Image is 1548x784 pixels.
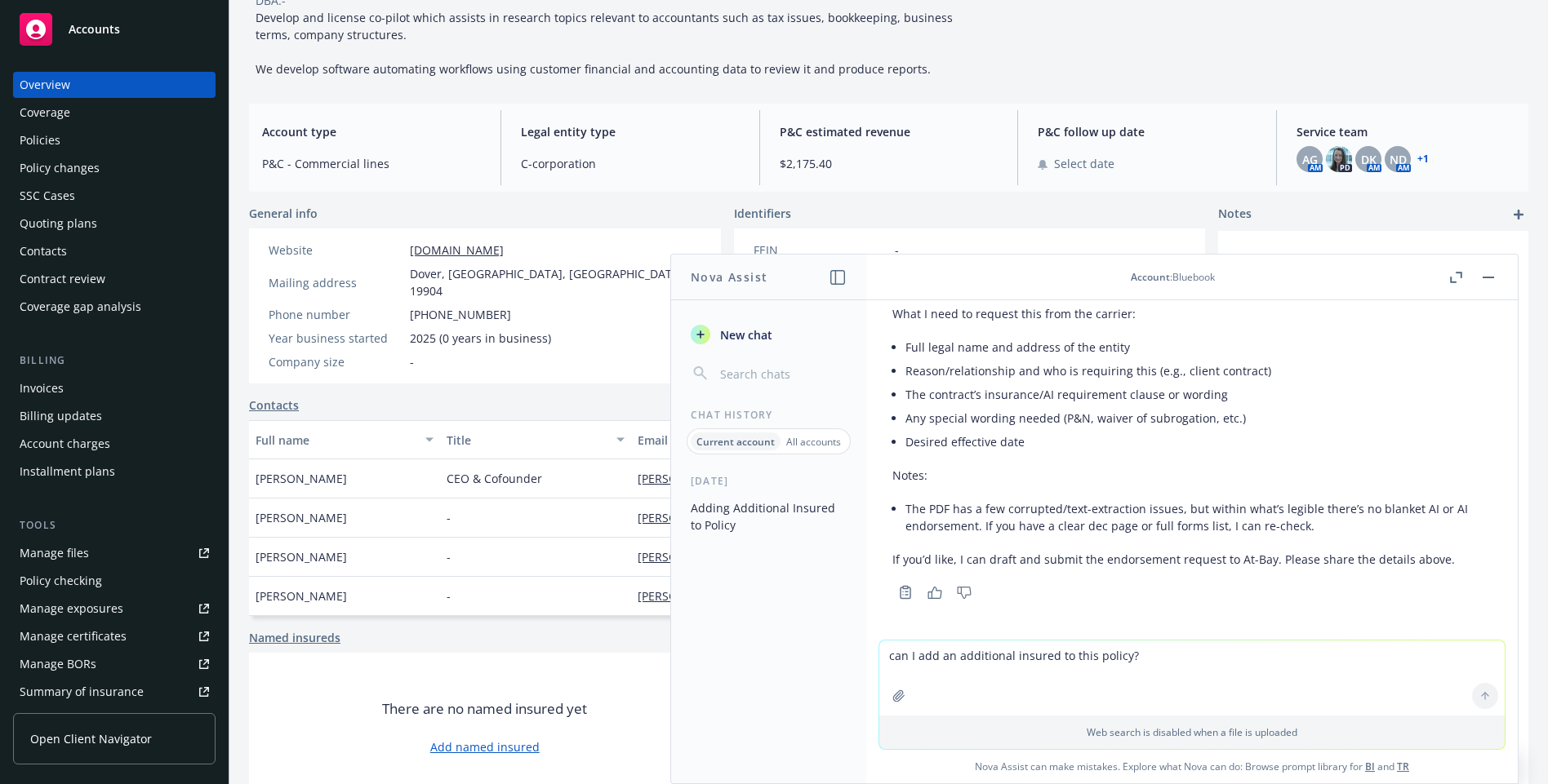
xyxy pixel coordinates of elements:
a: Policy changes [13,155,216,181]
button: Title [440,420,631,459]
div: Billing updates [20,403,102,429]
span: Account type [262,123,481,140]
a: Manage exposures [13,596,216,622]
span: [PERSON_NAME] [256,587,347,605]
button: Adding Additional Insured to Policy [684,494,853,538]
span: - [410,353,414,370]
div: Policy checking [20,568,102,594]
a: [PERSON_NAME][EMAIL_ADDRESS][DOMAIN_NAME] [638,549,933,565]
span: - [447,509,451,526]
div: Manage files [20,540,89,566]
li: The PDF has a few corrupted/text-extraction issues, but within what’s legible there’s no blanket ... [905,497,1492,538]
div: Quoting plans [20,210,97,237]
a: [PERSON_NAME][EMAIL_ADDRESS][DOMAIN_NAME] [638,510,933,525]
svg: Copy to clipboard [898,585,913,600]
div: Contacts [20,238,67,264]
a: [PERSON_NAME][EMAIL_ADDRESS][DOMAIN_NAME] [638,588,933,604]
li: Desired effective date [905,430,1492,454]
div: Full name [256,432,416,449]
div: Company size [269,353,403,370]
a: Coverage [13,100,216,126]
span: Dover, [GEOGRAPHIC_DATA], [GEOGRAPHIC_DATA], 19904 [410,265,701,299]
span: [PERSON_NAME] [256,509,347,526]
div: Manage exposures [20,596,123,622]
button: Thumbs down [951,581,977,604]
p: All accounts [786,435,841,449]
span: General info [249,205,318,222]
div: FEIN [754,241,888,259]
a: Contacts [249,396,299,414]
a: Add named insured [430,738,540,755]
a: Installment plans [13,458,216,485]
div: Year business started [269,330,403,347]
button: Full name [249,420,440,459]
span: Develop and license co-pilot which assists in research topics relevant to accountants such as tax... [256,10,956,77]
a: Account charges [13,431,216,457]
span: CEO & Cofounder [447,470,542,487]
div: Summary of insurance [20,679,144,705]
h1: Nova Assist [691,268,767,286]
p: Web search is disabled when a file is uploaded [889,725,1495,739]
a: [DOMAIN_NAME] [410,242,504,258]
span: Account [1131,270,1170,284]
div: Invoices [20,375,64,401]
a: Overview [13,72,216,98]
span: Notes [1218,205,1252,224]
p: Notes: [892,467,1492,484]
div: Overview [20,72,70,98]
span: C-corporation [521,155,740,172]
a: Manage files [13,540,216,566]
div: Installment plans [20,458,115,485]
span: Accounts [69,23,120,36]
span: Open Client Navigator [30,730,152,747]
input: Search chats [717,362,847,385]
span: [PERSON_NAME] [256,548,347,565]
a: TR [1397,760,1409,773]
span: Service team [1297,123,1515,140]
span: Legal entity type [521,123,740,140]
span: 2025 (0 years in business) [410,330,551,347]
span: Select date [1054,155,1114,172]
div: [DATE] [671,474,866,488]
div: Title [447,432,607,449]
div: Policy changes [20,155,100,181]
div: Account charges [20,431,110,457]
span: - [447,587,451,605]
span: DK [1361,151,1377,168]
a: Quoting plans [13,210,216,237]
div: Mailing address [269,274,403,291]
div: Tools [13,517,216,534]
a: Contract review [13,266,216,292]
a: SSC Cases [13,183,216,209]
div: Manage certificates [20,623,127,649]
a: add [1509,205,1528,224]
span: There are no notes yet [1301,250,1446,270]
div: Email [638,432,925,449]
a: Accounts [13,7,216,52]
p: If you’d like, I can draft and submit the endorsement request to At-Bay. Please share the details... [892,551,1492,568]
span: P&C estimated revenue [780,123,999,140]
li: Full legal name and address of the entity [905,335,1492,359]
div: Phone number [269,306,403,323]
span: - [895,241,899,259]
span: - [447,548,451,565]
a: Named insureds [249,629,340,646]
div: Contract review [20,266,105,292]
span: [PHONE_NUMBER] [410,306,511,323]
a: [PERSON_NAME][EMAIL_ADDRESS][DOMAIN_NAME] [638,471,933,486]
div: SSC Cases [20,183,75,209]
div: Manage BORs [20,651,96,677]
span: Nova Assist can make mistakes. Explore what Nova can do: Browse prompt library for and [873,750,1511,783]
p: Current account [696,435,775,449]
span: Identifiers [734,205,791,222]
button: Email [631,420,950,459]
a: Billing updates [13,403,216,429]
span: P&C - Commercial lines [262,155,481,172]
div: Policies [20,127,60,153]
button: New chat [684,320,853,349]
div: Coverage [20,100,70,126]
div: Coverage gap analysis [20,294,141,320]
span: $2,175.40 [780,155,999,172]
a: Manage certificates [13,623,216,649]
